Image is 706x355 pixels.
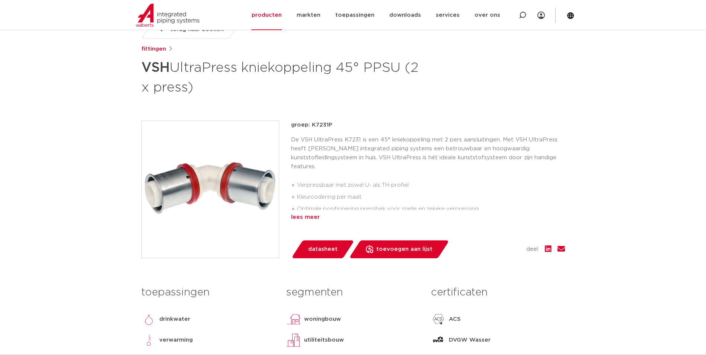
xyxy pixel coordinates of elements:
p: DVGW Wasser [449,336,491,345]
h3: toepassingen [141,285,275,300]
img: ACS [431,312,446,327]
a: datasheet [291,240,354,258]
p: ACS [449,315,461,324]
p: woningbouw [304,315,341,324]
div: lees meer [291,213,565,222]
a: fittingen [141,45,166,54]
li: Verpressbaar met zowel U- als TH-profiel [297,179,565,191]
li: Kleurcodering per maat [297,191,565,203]
h1: UltraPress kniekoppeling 45° PPSU (2 x press) [141,57,421,97]
p: drinkwater [159,315,190,324]
img: Product Image for VSH UltraPress kniekoppeling 45° PPSU (2 x press) [142,121,279,258]
p: De VSH UltraPress K7231 is een 45° kniekoppeling met 2 pers aansluitingen. Met VSH UltraPress hee... [291,135,565,171]
strong: VSH [141,61,170,74]
img: woningbouw [286,312,301,327]
img: DVGW Wasser [431,333,446,348]
p: verwarming [159,336,193,345]
span: deel: [526,245,539,254]
img: utiliteitsbouw [286,333,301,348]
span: datasheet [308,243,338,255]
img: verwarming [141,333,156,348]
span: toevoegen aan lijst [376,243,432,255]
h3: segmenten [286,285,420,300]
p: groep: K7231P [291,121,565,129]
img: drinkwater [141,312,156,327]
li: Optimale positionering pressbek voor snelle en zekere verpressing [297,203,565,215]
h3: certificaten [431,285,565,300]
p: utiliteitsbouw [304,336,344,345]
